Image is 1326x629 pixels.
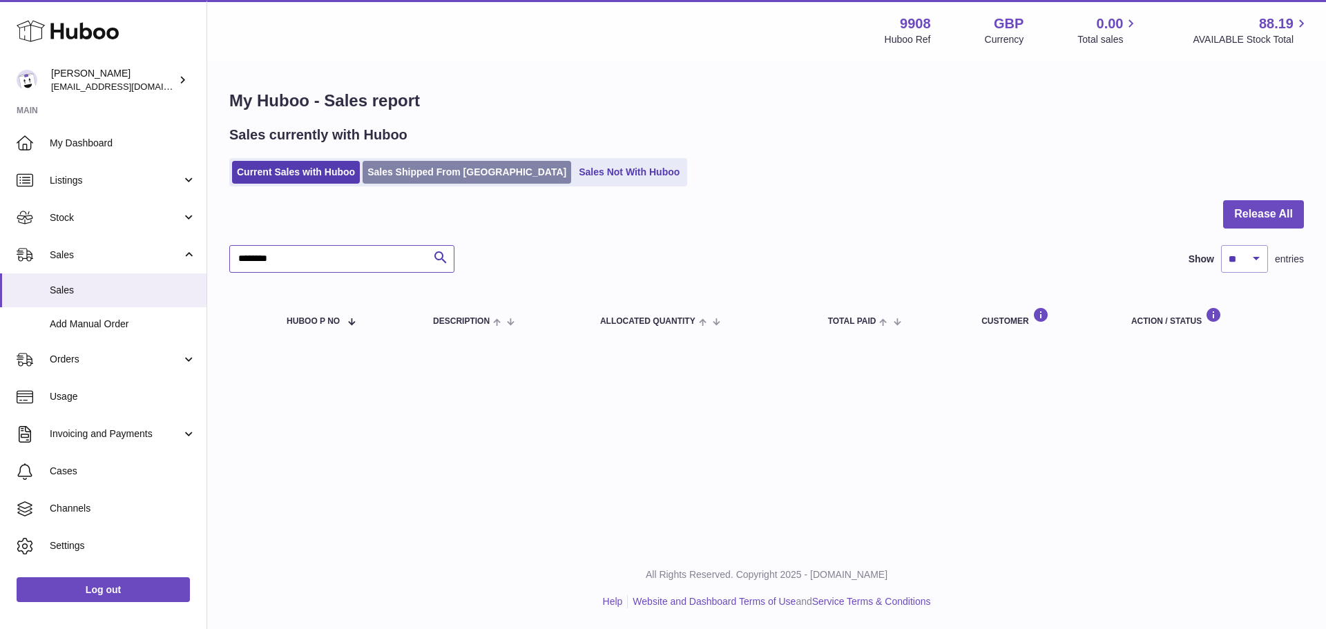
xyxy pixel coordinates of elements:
[17,70,37,90] img: internalAdmin-9908@internal.huboo.com
[51,81,203,92] span: [EMAIL_ADDRESS][DOMAIN_NAME]
[229,126,407,144] h2: Sales currently with Huboo
[633,596,796,607] a: Website and Dashboard Terms of Use
[600,317,695,326] span: ALLOCATED Quantity
[218,568,1315,581] p: All Rights Reserved. Copyright 2025 - [DOMAIN_NAME]
[900,14,931,33] strong: 9908
[628,595,930,608] li: and
[994,14,1024,33] strong: GBP
[50,390,196,403] span: Usage
[232,161,360,184] a: Current Sales with Huboo
[17,577,190,602] a: Log out
[1077,14,1139,46] a: 0.00 Total sales
[50,249,182,262] span: Sales
[1275,253,1304,266] span: entries
[1077,33,1139,46] span: Total sales
[1193,33,1309,46] span: AVAILABLE Stock Total
[603,596,623,607] a: Help
[1189,253,1214,266] label: Show
[1259,14,1294,33] span: 88.19
[363,161,571,184] a: Sales Shipped From [GEOGRAPHIC_DATA]
[1131,307,1290,326] div: Action / Status
[50,284,196,297] span: Sales
[981,307,1104,326] div: Customer
[51,67,175,93] div: [PERSON_NAME]
[50,318,196,331] span: Add Manual Order
[287,317,340,326] span: Huboo P no
[229,90,1304,112] h1: My Huboo - Sales report
[50,465,196,478] span: Cases
[433,317,490,326] span: Description
[1193,14,1309,46] a: 88.19 AVAILABLE Stock Total
[50,353,182,366] span: Orders
[50,174,182,187] span: Listings
[812,596,931,607] a: Service Terms & Conditions
[828,317,876,326] span: Total paid
[1223,200,1304,229] button: Release All
[50,427,182,441] span: Invoicing and Payments
[50,539,196,552] span: Settings
[50,502,196,515] span: Channels
[1097,14,1124,33] span: 0.00
[50,137,196,150] span: My Dashboard
[985,33,1024,46] div: Currency
[50,211,182,224] span: Stock
[885,33,931,46] div: Huboo Ref
[574,161,684,184] a: Sales Not With Huboo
